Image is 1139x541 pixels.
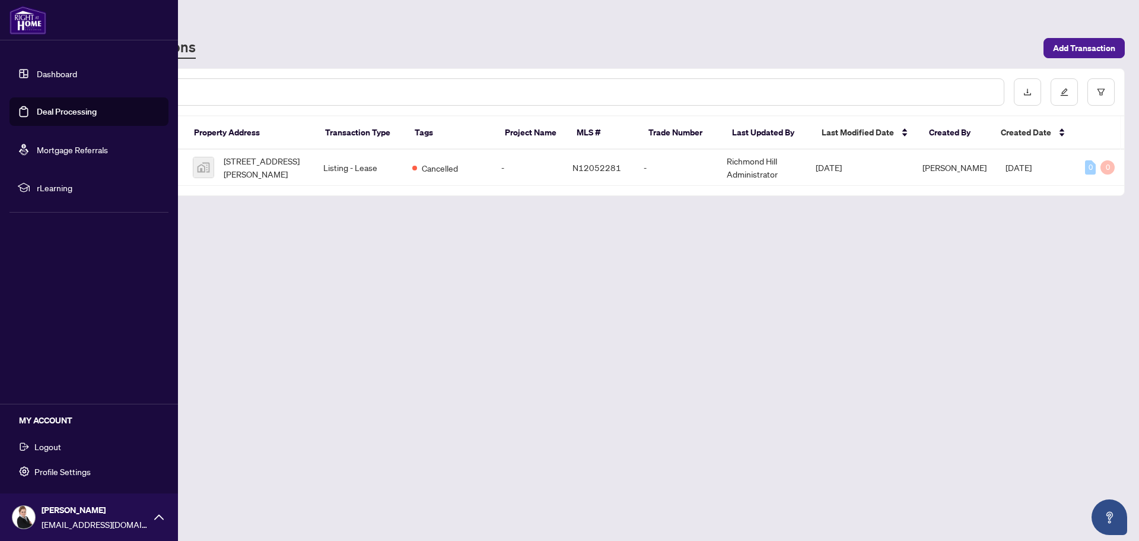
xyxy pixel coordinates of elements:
[37,181,160,194] span: rLearning
[34,437,61,456] span: Logout
[822,126,894,139] span: Last Modified Date
[1014,78,1041,106] button: download
[1001,126,1051,139] span: Created Date
[812,116,920,150] th: Last Modified Date
[1043,38,1125,58] button: Add Transaction
[42,518,148,531] span: [EMAIL_ADDRESS][DOMAIN_NAME]
[816,162,842,173] span: [DATE]
[572,162,621,173] span: N12052281
[1087,78,1115,106] button: filter
[42,504,148,517] span: [PERSON_NAME]
[495,116,567,150] th: Project Name
[316,116,405,150] th: Transaction Type
[9,436,168,457] button: Logout
[37,106,97,117] a: Deal Processing
[1051,78,1078,106] button: edit
[639,116,723,150] th: Trade Number
[314,150,403,186] td: Listing - Lease
[1092,499,1127,535] button: Open asap
[19,414,168,427] h5: MY ACCOUNT
[723,116,812,150] th: Last Updated By
[492,150,563,186] td: -
[37,68,77,79] a: Dashboard
[184,116,316,150] th: Property Address
[405,116,495,150] th: Tags
[1023,88,1032,96] span: download
[1097,88,1105,96] span: filter
[224,154,304,181] span: [STREET_ADDRESS][PERSON_NAME]
[717,150,806,186] td: Richmond Hill Administrator
[1006,162,1032,173] span: [DATE]
[991,116,1075,150] th: Created Date
[1085,160,1096,175] div: 0
[9,461,168,482] button: Profile Settings
[1100,160,1115,175] div: 0
[422,162,458,175] span: Cancelled
[193,157,214,178] img: thumbnail-img
[34,462,91,481] span: Profile Settings
[634,150,717,186] td: -
[922,162,987,173] span: [PERSON_NAME]
[12,506,35,529] img: Profile Icon
[567,116,639,150] th: MLS #
[1053,39,1115,58] span: Add Transaction
[9,6,46,34] img: logo
[1060,88,1068,96] span: edit
[920,116,991,150] th: Created By
[37,144,108,155] a: Mortgage Referrals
